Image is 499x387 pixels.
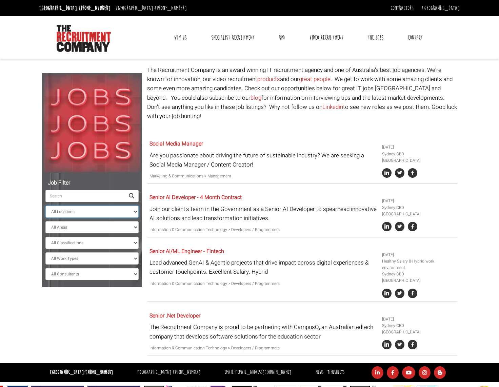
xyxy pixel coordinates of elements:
[149,345,377,351] p: Information & Communication Technology > Developers / Programmers
[257,75,280,83] a: products
[382,252,455,258] li: [DATE]
[149,280,377,287] p: Information & Communication Technology > Developers / Programmers
[149,193,242,201] a: Senior AI Developer - 4 Month Contract
[251,94,261,102] a: blog
[79,4,111,12] a: [PHONE_NUMBER]
[149,140,203,148] a: Social Media Manager
[149,323,377,341] p: The Recruitment Company is proud to be partnering with CampusQ, an Australian edtech company that...
[382,316,455,323] li: [DATE]
[382,144,455,151] li: [DATE]
[149,258,377,276] p: Lead advanced GenAI & Agentic projects that drive impact across digital experiences & customer to...
[322,103,343,111] a: Linkedin
[149,247,224,255] a: Senior AI/ML Engineer - Fintech
[149,312,200,320] a: Senior .Net Developer
[382,198,455,204] li: [DATE]
[422,4,460,12] a: [GEOGRAPHIC_DATA]
[45,180,139,186] h5: Job Filter
[382,151,455,164] li: Sydney CBD [GEOGRAPHIC_DATA]
[149,205,377,223] p: Join our client's team in the Government as a Senior AI Developer to spearhead innovative AI solu...
[274,29,290,46] a: RPO
[382,258,455,271] li: Healthy Salary & Hybrid work environment.
[316,369,323,375] a: News
[391,4,414,12] a: Contractors
[149,173,377,179] p: Marketing & Communications > Management
[235,369,291,375] a: [EMAIL_ADDRESS][DOMAIN_NAME]
[363,29,388,46] a: The Jobs
[45,190,125,202] input: Search
[149,151,377,169] p: Are you passionate about driving the future of sustainable industry? We are seeking a Social Medi...
[382,271,455,284] li: Sydney CBD [GEOGRAPHIC_DATA]
[38,3,112,14] li: [GEOGRAPHIC_DATA]:
[169,29,192,46] a: Why Us
[327,369,344,375] a: Timesheets
[206,29,260,46] a: Specialist Recruitment
[382,205,455,217] li: Sydney CBD [GEOGRAPHIC_DATA]
[149,227,377,233] p: Information & Communication Technology > Developers / Programmers
[299,75,331,83] a: great people
[42,73,142,173] img: Jobs, Jobs, Jobs
[173,369,200,375] a: [PHONE_NUMBER]
[114,3,188,14] li: [GEOGRAPHIC_DATA]:
[147,65,457,121] p: The Recruitment Company is an award winning IT recruitment agency and one of Australia's best job...
[304,29,348,46] a: Video Recruitment
[85,369,113,375] a: [PHONE_NUMBER]
[403,29,428,46] a: Contact
[136,368,202,378] li: [GEOGRAPHIC_DATA]:
[382,323,455,335] li: Sydney CBD [GEOGRAPHIC_DATA]
[155,4,187,12] a: [PHONE_NUMBER]
[50,369,113,375] strong: [GEOGRAPHIC_DATA]:
[57,25,111,52] img: The Recruitment Company
[223,368,293,378] li: Email:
